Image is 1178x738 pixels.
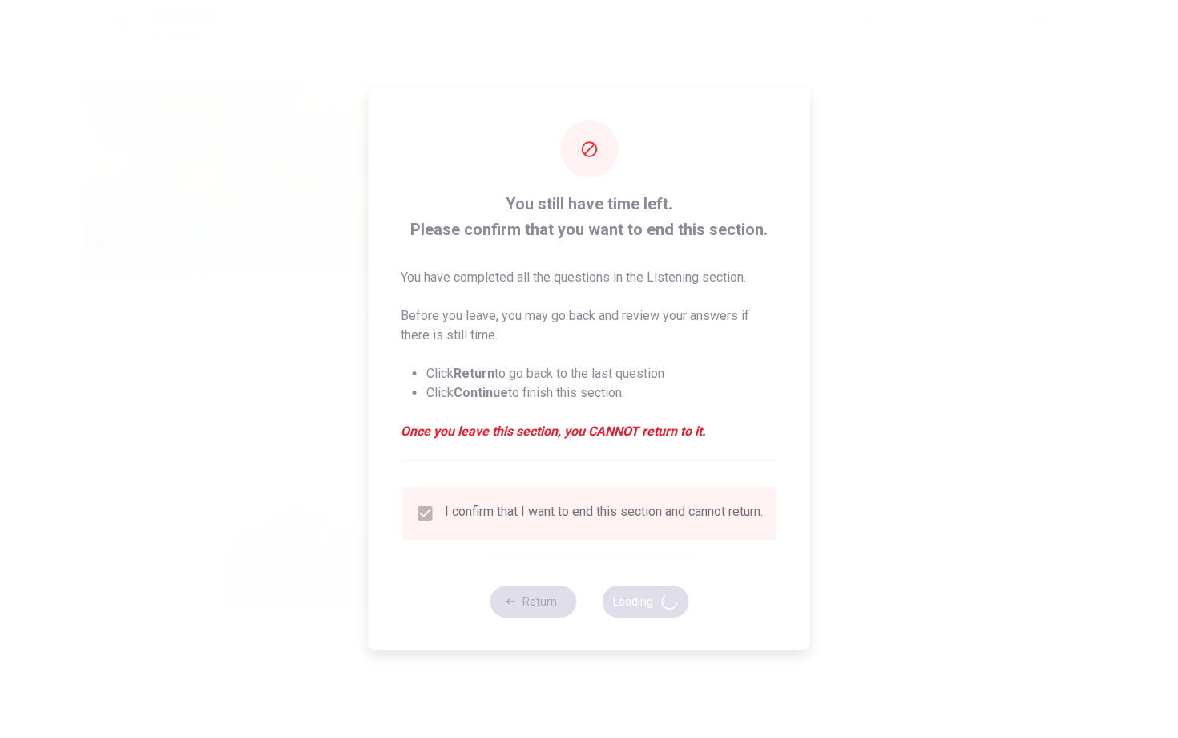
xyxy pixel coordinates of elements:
span: You still have time left. Please confirm that you want to end this section. [401,191,778,242]
strong: Continue [454,385,508,400]
div: I confirm that I want to end this section and cannot return. [445,504,763,523]
p: Before you leave, you may go back and review your answers if there is still time. [401,306,778,345]
em: Once you leave this section, you CANNOT return to it. [401,422,778,441]
strong: Return [454,366,494,381]
p: You have completed all the questions in the Listening section. [401,268,778,287]
button: Return [490,586,576,618]
button: Loading [602,586,688,618]
li: Click to finish this section. [426,383,778,403]
li: Click to go back to the last question [426,364,778,383]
